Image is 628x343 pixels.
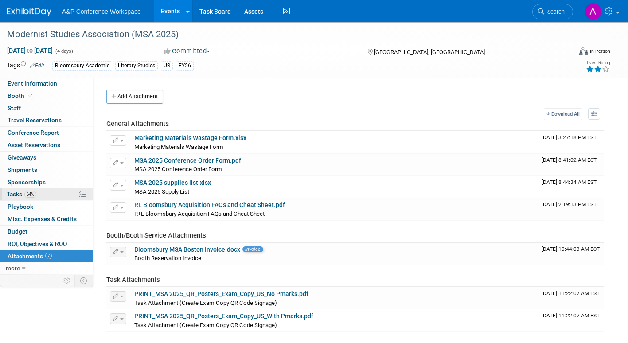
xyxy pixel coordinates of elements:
span: more [6,265,20,272]
a: Budget [0,226,93,238]
a: Staff [0,102,93,114]
span: [DATE] [DATE] [7,47,53,55]
span: Tasks [7,191,36,198]
span: Booth [8,92,35,99]
button: Add Attachment [106,90,163,104]
span: Upload Timestamp [542,179,597,185]
span: Sponsorships [8,179,46,186]
a: ROI, Objectives & ROO [0,238,93,250]
span: Booth Reservation Invoice [134,255,201,261]
a: Asset Reservations [0,139,93,151]
div: FY26 [176,61,194,70]
td: Upload Timestamp [538,309,604,331]
span: R+L Bloomsbury Acquisition FAQs and Cheat Sheet [134,210,265,217]
span: Shipments [8,166,37,173]
span: Upload Timestamp [542,157,597,163]
a: Misc. Expenses & Credits [0,213,93,225]
span: Staff [8,105,21,112]
span: Travel Reservations [8,117,62,124]
span: MSA 2025 Supply List [134,188,189,195]
span: Upload Timestamp [542,246,600,252]
a: PRINT_MSA 2025_QR_Posters_Exam_Copy_US_With Pmarks.pdf [134,312,313,320]
img: Amanda Oney [585,3,601,20]
img: Format-Inperson.png [579,47,588,55]
a: Travel Reservations [0,114,93,126]
span: Invoice [242,246,263,252]
span: Event Information [8,80,57,87]
span: Playbook [8,203,33,210]
span: Marketing Materials Wastage Form [134,144,223,150]
a: Download All [544,108,582,120]
td: Tags [7,61,44,71]
td: Personalize Event Tab Strip [59,275,75,286]
span: Upload Timestamp [542,290,600,296]
a: Sponsorships [0,176,93,188]
span: Task Attachments [106,276,160,284]
a: Playbook [0,201,93,213]
span: General Attachments [106,120,169,128]
td: Upload Timestamp [538,131,604,153]
a: Marketing Materials Wastage Form.xlsx [134,134,246,141]
span: Attachments [8,253,52,260]
a: Bloomsbury MSA Boston Invoice.docx [134,246,240,253]
td: Upload Timestamp [538,287,604,309]
span: Upload Timestamp [542,312,600,319]
a: RL Bloomsbury Acquisition FAQs and Cheat Sheet.pdf [134,201,285,208]
a: PRINT_MSA 2025_QR_Posters_Exam_Copy_US_No Pmarks.pdf [134,290,308,297]
a: Attachments7 [0,250,93,262]
a: Giveaways [0,152,93,164]
a: Booth [0,90,93,102]
span: Task Attachment (Create Exam Copy QR Code Signage) [134,322,277,328]
span: Giveaways [8,154,36,161]
span: [GEOGRAPHIC_DATA], [GEOGRAPHIC_DATA] [374,49,485,55]
span: Conference Report [8,129,59,136]
span: to [26,47,34,54]
div: Modernist Studies Association (MSA 2025) [4,27,559,43]
i: Booth reservation complete [28,93,33,98]
span: Task Attachment (Create Exam Copy QR Code Signage) [134,300,277,306]
span: Booth/Booth Service Attachments [106,231,206,239]
td: Upload Timestamp [538,243,604,265]
span: Upload Timestamp [542,201,597,207]
a: Search [532,4,573,19]
a: Shipments [0,164,93,176]
a: MSA 2025 supplies list.xlsx [134,179,211,186]
span: A&P Conference Workspace [62,8,141,15]
span: 64% [24,191,36,198]
span: MSA 2025 Conference Order Form [134,166,222,172]
a: Edit [30,62,44,69]
img: ExhibitDay [7,8,51,16]
div: Literary Studies [115,61,158,70]
a: Event Information [0,78,93,90]
span: Asset Reservations [8,141,60,148]
span: (4 days) [55,48,73,54]
a: Conference Report [0,127,93,139]
div: Bloomsbury Academic [52,61,112,70]
button: Committed [161,47,214,56]
a: MSA 2025 Conference Order Form.pdf [134,157,241,164]
a: more [0,262,93,274]
td: Upload Timestamp [538,198,604,220]
div: Event Format [521,46,610,59]
span: Search [544,8,565,15]
td: Upload Timestamp [538,154,604,176]
span: Upload Timestamp [542,134,597,140]
a: Tasks64% [0,188,93,200]
td: Upload Timestamp [538,176,604,198]
span: Budget [8,228,27,235]
span: ROI, Objectives & ROO [8,240,67,247]
div: Event Rating [586,61,610,65]
div: In-Person [589,48,610,55]
td: Toggle Event Tabs [75,275,93,286]
span: Misc. Expenses & Credits [8,215,77,222]
div: US [161,61,173,70]
span: 7 [45,253,52,259]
